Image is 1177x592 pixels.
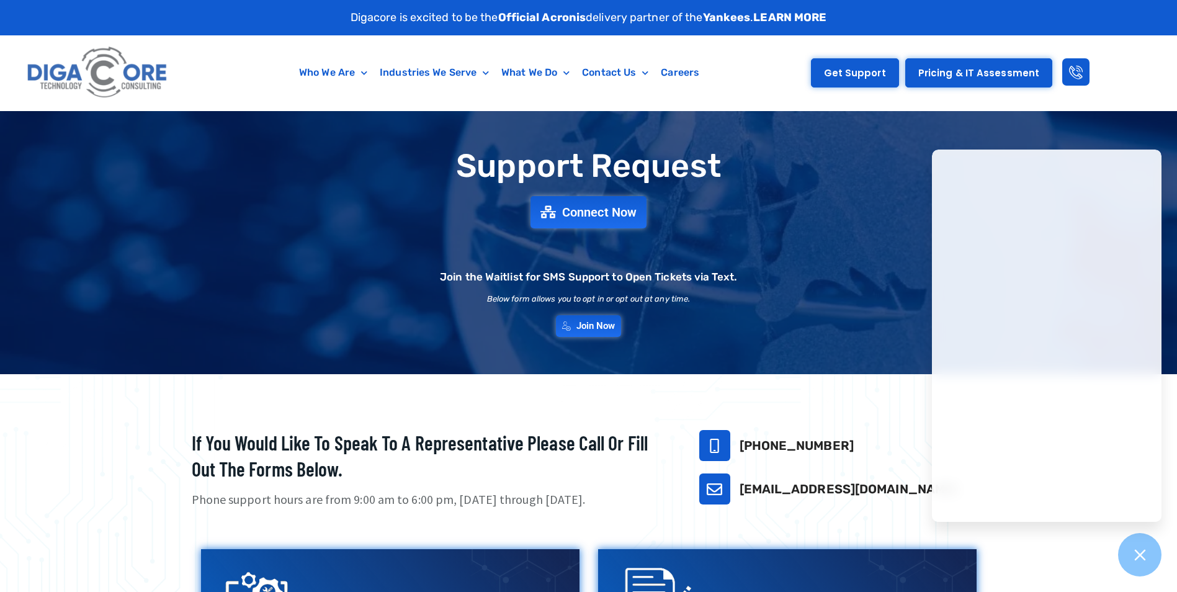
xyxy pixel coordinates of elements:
a: support@digacore.com [699,473,730,505]
img: Digacore logo 1 [24,42,172,104]
a: Who We Are [293,58,374,87]
a: Careers [655,58,705,87]
a: Industries We Serve [374,58,495,87]
a: [EMAIL_ADDRESS][DOMAIN_NAME] [740,482,958,496]
a: Contact Us [576,58,655,87]
nav: Menu [231,58,767,87]
a: Connect Now [530,196,647,228]
a: What We Do [495,58,576,87]
p: Digacore is excited to be the delivery partner of the . [351,9,827,26]
p: Phone support hours are from 9:00 am to 6:00 pm, [DATE] through [DATE]. [192,491,668,509]
span: Get Support [824,68,886,78]
h1: Support Request [161,148,1017,184]
a: Join Now [556,315,622,337]
span: Join Now [576,321,615,331]
a: 732-646-5725 [699,430,730,461]
span: Connect Now [562,206,637,218]
a: [PHONE_NUMBER] [740,438,854,453]
h2: Below form allows you to opt in or opt out at any time. [487,295,691,303]
iframe: Chatgenie Messenger [932,150,1161,522]
a: LEARN MORE [753,11,826,24]
span: Pricing & IT Assessment [918,68,1039,78]
strong: Official Acronis [498,11,586,24]
strong: Yankees [703,11,751,24]
a: Get Support [811,58,899,87]
h2: Join the Waitlist for SMS Support to Open Tickets via Text. [440,272,737,282]
h2: If you would like to speak to a representative please call or fill out the forms below. [192,430,668,482]
a: Pricing & IT Assessment [905,58,1052,87]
